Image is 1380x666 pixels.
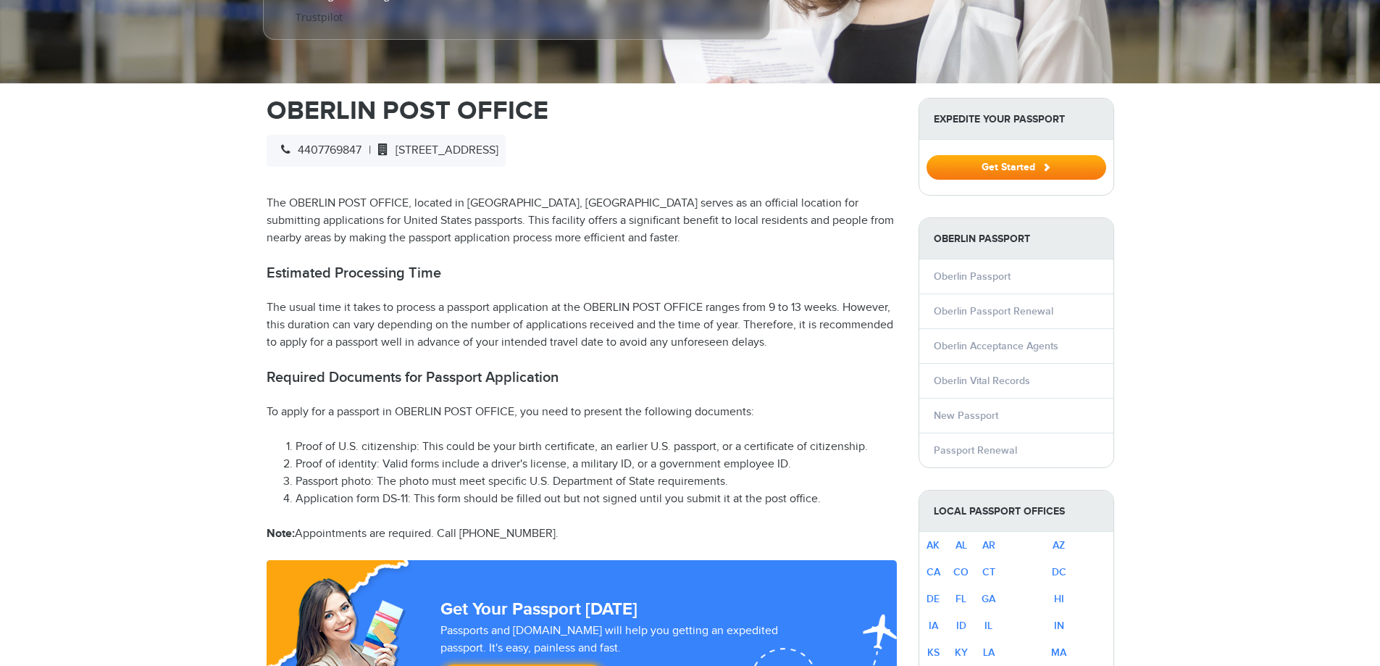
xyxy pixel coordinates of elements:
a: Oberlin Passport Renewal [934,305,1053,317]
h2: Estimated Processing Time [267,265,897,282]
a: Passport Renewal [934,444,1017,457]
a: AR [982,539,995,551]
a: DC [1052,566,1066,578]
a: CA [927,566,940,578]
span: 4407769847 [274,143,361,157]
li: Proof of U.S. citizenship: This could be your birth certificate, an earlier U.S. passport, or a c... [296,438,897,456]
p: To apply for a passport in OBERLIN POST OFFICE, you need to present the following documents: [267,404,897,421]
a: CO [953,566,969,578]
a: AL [955,539,967,551]
strong: Local Passport Offices [919,491,1113,532]
a: Oberlin Acceptance Agents [934,340,1058,352]
a: LA [983,646,995,659]
a: Oberlin Passport [934,270,1011,283]
a: KY [955,646,968,659]
a: DE [927,593,940,605]
h2: Required Documents for Passport Application [267,369,897,386]
a: HI [1054,593,1064,605]
a: Get Started [927,161,1106,172]
h1: OBERLIN POST OFFICE [267,98,897,124]
p: The usual time it takes to process a passport application at the OBERLIN POST OFFICE ranges from ... [267,299,897,351]
a: KS [927,646,940,659]
li: Proof of identity: Valid forms include a driver's license, a military ID, or a government employe... [296,456,897,473]
a: FL [955,593,966,605]
span: [STREET_ADDRESS] [371,143,498,157]
a: Trustpilot [296,10,343,24]
a: IL [984,620,992,632]
a: AK [927,539,940,551]
div: | [267,135,506,167]
p: The OBERLIN POST OFFICE, located in [GEOGRAPHIC_DATA], [GEOGRAPHIC_DATA] serves as an official lo... [267,195,897,247]
p: Appointments are required. Call [PHONE_NUMBER]. [267,525,897,543]
li: Application form DS-11: This form should be filled out but not signed until you submit it at the ... [296,491,897,508]
strong: Expedite Your Passport [919,99,1113,140]
a: CT [982,566,995,578]
a: IA [929,620,938,632]
strong: Note: [267,527,295,541]
a: AZ [1053,539,1065,551]
a: New Passport [934,409,998,422]
button: Get Started [927,155,1106,180]
a: Oberlin Vital Records [934,375,1030,387]
a: GA [982,593,995,605]
strong: Get Your Passport [DATE] [440,599,637,620]
a: IN [1054,620,1064,632]
a: MA [1051,646,1066,659]
strong: Oberlin Passport [919,218,1113,259]
a: ID [956,620,966,632]
li: Passport photo: The photo must meet specific U.S. Department of State requirements. [296,473,897,491]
